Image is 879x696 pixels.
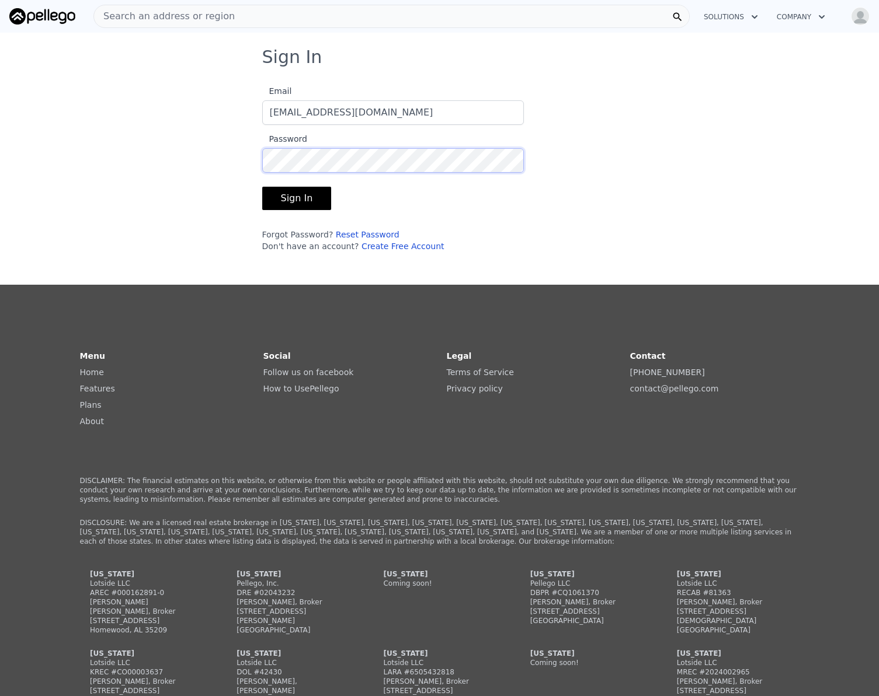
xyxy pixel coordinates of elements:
[447,351,472,361] strong: Legal
[677,569,789,579] div: [US_STATE]
[90,667,202,677] div: KREC #CO00003637
[80,368,104,377] a: Home
[90,569,202,579] div: [US_STATE]
[383,579,495,588] div: Coming soon!
[262,229,524,252] div: Forgot Password? Don't have an account?
[677,597,789,607] div: [PERSON_NAME], Broker
[677,625,789,635] div: [GEOGRAPHIC_DATA]
[237,569,349,579] div: [US_STATE]
[80,400,102,410] a: Plans
[630,368,705,377] a: [PHONE_NUMBER]
[447,384,503,393] a: Privacy policy
[90,588,202,597] div: AREC #000162891-0
[383,649,495,658] div: [US_STATE]
[677,658,789,667] div: Lotside LLC
[530,658,642,667] div: Coming soon!
[90,677,202,686] div: [PERSON_NAME], Broker
[694,6,767,27] button: Solutions
[237,579,349,588] div: Pellego, Inc.
[262,100,524,125] input: Email
[9,8,75,25] img: Pellego
[80,417,104,426] a: About
[237,667,349,677] div: DOL #42430
[263,384,339,393] a: How to UsePellego
[90,616,202,625] div: [STREET_ADDRESS]
[530,579,642,588] div: Pellego LLC
[237,607,349,625] div: [STREET_ADDRESS][PERSON_NAME]
[630,351,666,361] strong: Contact
[530,597,642,607] div: [PERSON_NAME], Broker
[237,625,349,635] div: [GEOGRAPHIC_DATA]
[383,667,495,677] div: LARA #6505432818
[90,597,202,616] div: [PERSON_NAME] [PERSON_NAME], Broker
[262,187,332,210] button: Sign In
[94,9,235,23] span: Search an address or region
[262,134,307,144] span: Password
[80,351,105,361] strong: Menu
[362,242,444,251] a: Create Free Account
[263,351,291,361] strong: Social
[383,677,495,686] div: [PERSON_NAME], Broker
[530,569,642,579] div: [US_STATE]
[677,667,789,677] div: MREC #2024002965
[630,384,719,393] a: contact@pellego.com
[237,597,349,607] div: [PERSON_NAME], Broker
[383,569,495,579] div: [US_STATE]
[336,230,399,239] a: Reset Password
[262,47,617,68] h3: Sign In
[447,368,514,377] a: Terms of Service
[677,677,789,686] div: [PERSON_NAME], Broker
[80,384,115,393] a: Features
[851,7,870,26] img: avatar
[237,649,349,658] div: [US_STATE]
[262,148,524,173] input: Password
[237,658,349,667] div: Lotside LLC
[530,607,642,616] div: [STREET_ADDRESS]
[383,658,495,667] div: Lotside LLC
[90,649,202,658] div: [US_STATE]
[530,616,642,625] div: [GEOGRAPHIC_DATA]
[530,649,642,658] div: [US_STATE]
[530,588,642,597] div: DBPR #CQ1061370
[677,588,789,597] div: RECAB #81363
[237,677,349,695] div: [PERSON_NAME], [PERSON_NAME]
[90,625,202,635] div: Homewood, AL 35209
[90,579,202,588] div: Lotside LLC
[80,476,800,504] p: DISCLAIMER: The financial estimates on this website, or otherwise from this website or people aff...
[90,686,202,695] div: [STREET_ADDRESS]
[237,588,349,597] div: DRE #02043232
[677,579,789,588] div: Lotside LLC
[262,86,292,96] span: Email
[677,607,789,625] div: [STREET_ADDRESS][DEMOGRAPHIC_DATA]
[767,6,835,27] button: Company
[677,649,789,658] div: [US_STATE]
[383,686,495,695] div: [STREET_ADDRESS]
[80,518,800,546] p: DISCLOSURE: We are a licensed real estate brokerage in [US_STATE], [US_STATE], [US_STATE], [US_ST...
[263,368,354,377] a: Follow us on facebook
[90,658,202,667] div: Lotside LLC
